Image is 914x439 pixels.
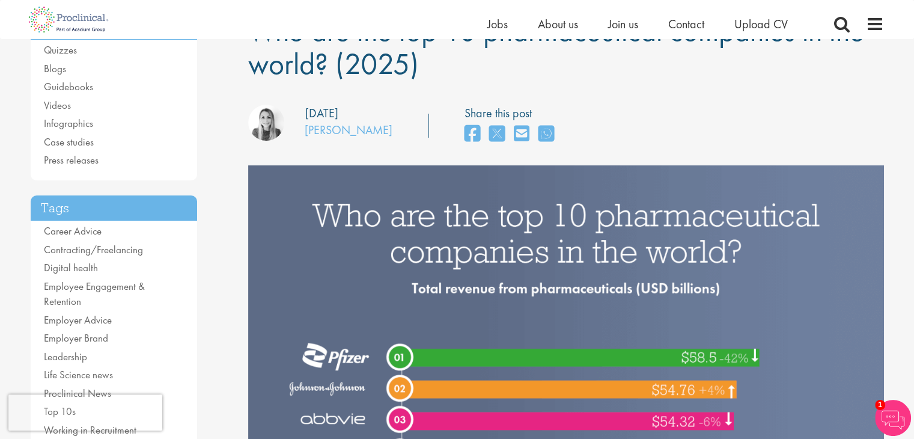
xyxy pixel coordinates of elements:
[489,121,505,147] a: share on twitter
[44,224,102,238] a: Career Advice
[608,16,638,32] a: Join us
[248,105,284,141] img: Hannah Burke
[465,105,560,122] label: Share this post
[248,11,864,83] span: Who are the top 10 pharmaceutical companies in the world? (2025)
[44,43,77,57] a: Quizzes
[305,105,338,122] div: [DATE]
[8,394,162,431] iframe: reCAPTCHA
[487,16,508,32] a: Jobs
[31,195,198,221] h3: Tags
[44,135,94,149] a: Case studies
[44,350,87,363] a: Leadership
[44,423,136,437] a: Working in Recruitment
[44,153,99,167] a: Press releases
[668,16,704,32] a: Contact
[44,62,66,75] a: Blogs
[734,16,788,32] a: Upload CV
[44,331,108,345] a: Employer Brand
[44,243,143,256] a: Contracting/Freelancing
[44,117,93,130] a: Infographics
[538,121,554,147] a: share on whats app
[44,80,93,93] a: Guidebooks
[875,400,911,436] img: Chatbot
[538,16,578,32] a: About us
[465,121,480,147] a: share on facebook
[44,368,113,381] a: Life Science news
[44,261,98,274] a: Digital health
[44,280,145,309] a: Employee Engagement & Retention
[44,313,112,327] a: Employer Advice
[875,400,885,410] span: 1
[44,387,111,400] a: Proclinical News
[44,99,71,112] a: Videos
[305,122,392,138] a: [PERSON_NAME]
[514,121,529,147] a: share on email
